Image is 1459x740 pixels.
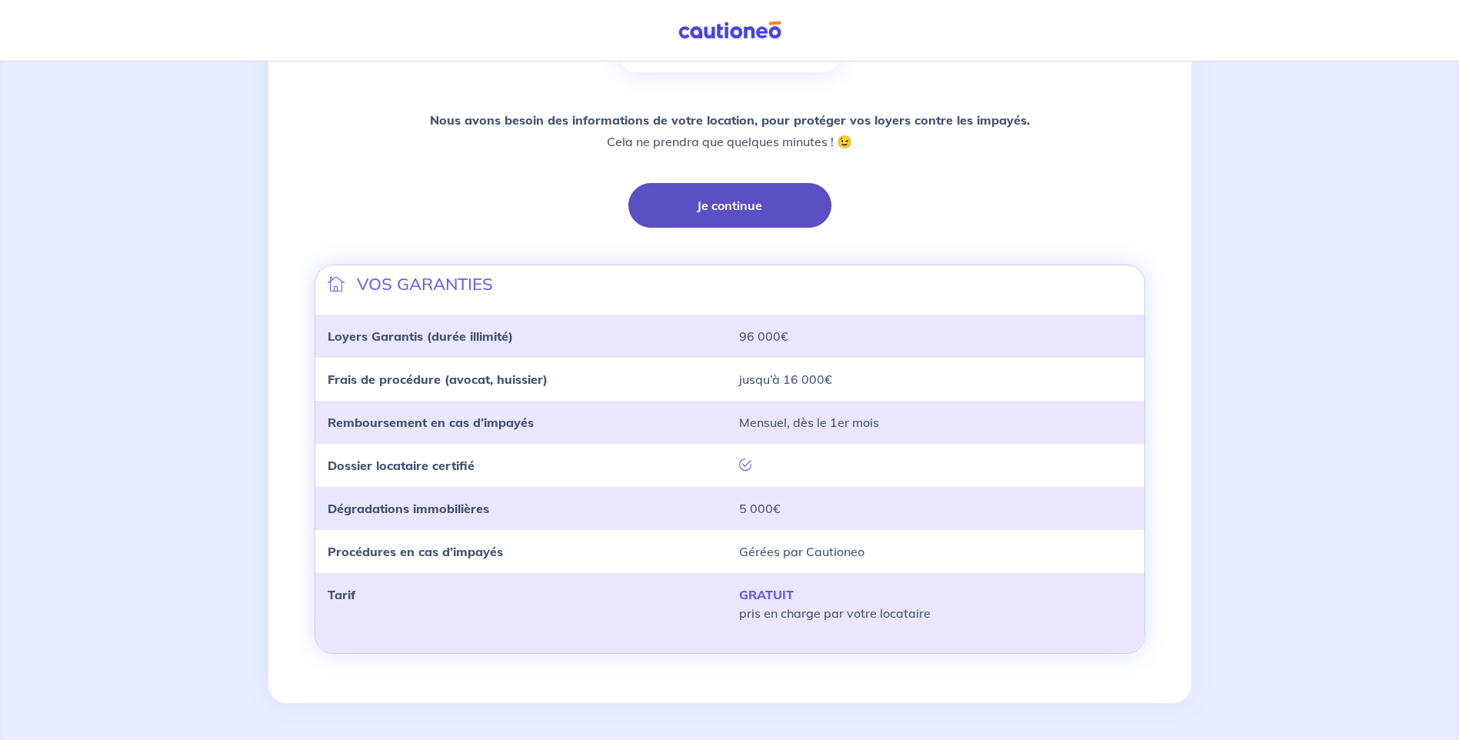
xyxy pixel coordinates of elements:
[739,587,794,602] strong: GRATUIT
[328,458,475,473] strong: Dossier locataire certifié
[328,501,489,516] strong: Dégradations immobilières
[328,415,534,430] strong: Remboursement en cas d’impayés
[739,585,1132,622] p: pris en charge par votre locataire
[357,272,493,296] p: VOS GARANTIES
[430,112,1030,128] strong: Nous avons besoin des informations de votre location, pour protéger vos loyers contre les impayés.
[739,327,1132,345] p: 96 000€
[328,544,503,559] strong: Procédures en cas d’impayés
[672,21,788,40] img: Cautioneo
[328,587,355,602] strong: Tarif
[328,372,548,387] strong: Frais de procédure (avocat, huissier)
[328,328,513,344] strong: Loyers Garantis (durée illimité)
[739,499,1132,518] p: 5 000€
[430,109,1030,152] p: Cela ne prendra que quelques minutes ! 😉
[739,413,1132,432] p: Mensuel, dès le 1er mois
[739,370,1132,388] p: jusqu’à 16 000€
[739,542,1132,561] p: Gérées par Cautioneo
[628,183,831,228] button: Je continue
